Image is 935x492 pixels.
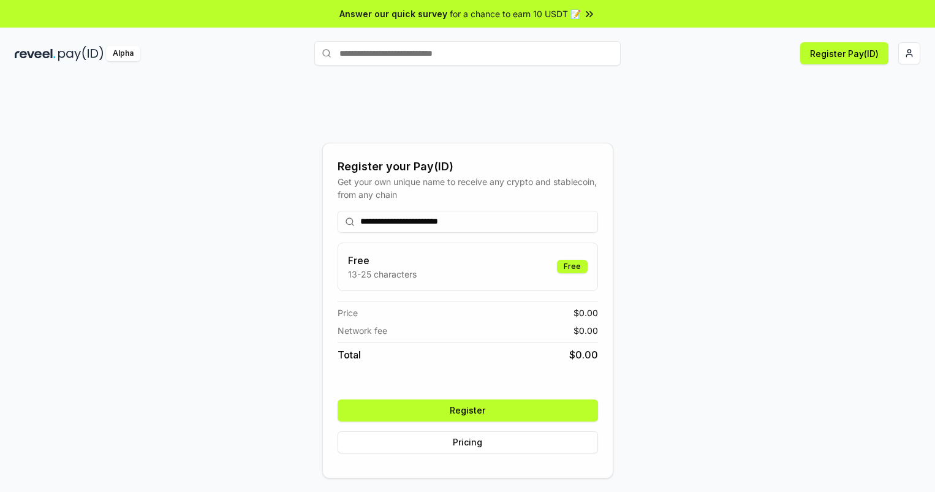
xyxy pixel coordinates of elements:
[338,158,598,175] div: Register your Pay(ID)
[339,7,447,20] span: Answer our quick survey
[450,7,581,20] span: for a chance to earn 10 USDT 📝
[800,42,888,64] button: Register Pay(ID)
[106,46,140,61] div: Alpha
[569,347,598,362] span: $ 0.00
[58,46,104,61] img: pay_id
[338,306,358,319] span: Price
[338,347,361,362] span: Total
[338,399,598,422] button: Register
[338,175,598,201] div: Get your own unique name to receive any crypto and stablecoin, from any chain
[348,253,417,268] h3: Free
[557,260,588,273] div: Free
[15,46,56,61] img: reveel_dark
[573,306,598,319] span: $ 0.00
[573,324,598,337] span: $ 0.00
[338,324,387,337] span: Network fee
[338,431,598,453] button: Pricing
[348,268,417,281] p: 13-25 characters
